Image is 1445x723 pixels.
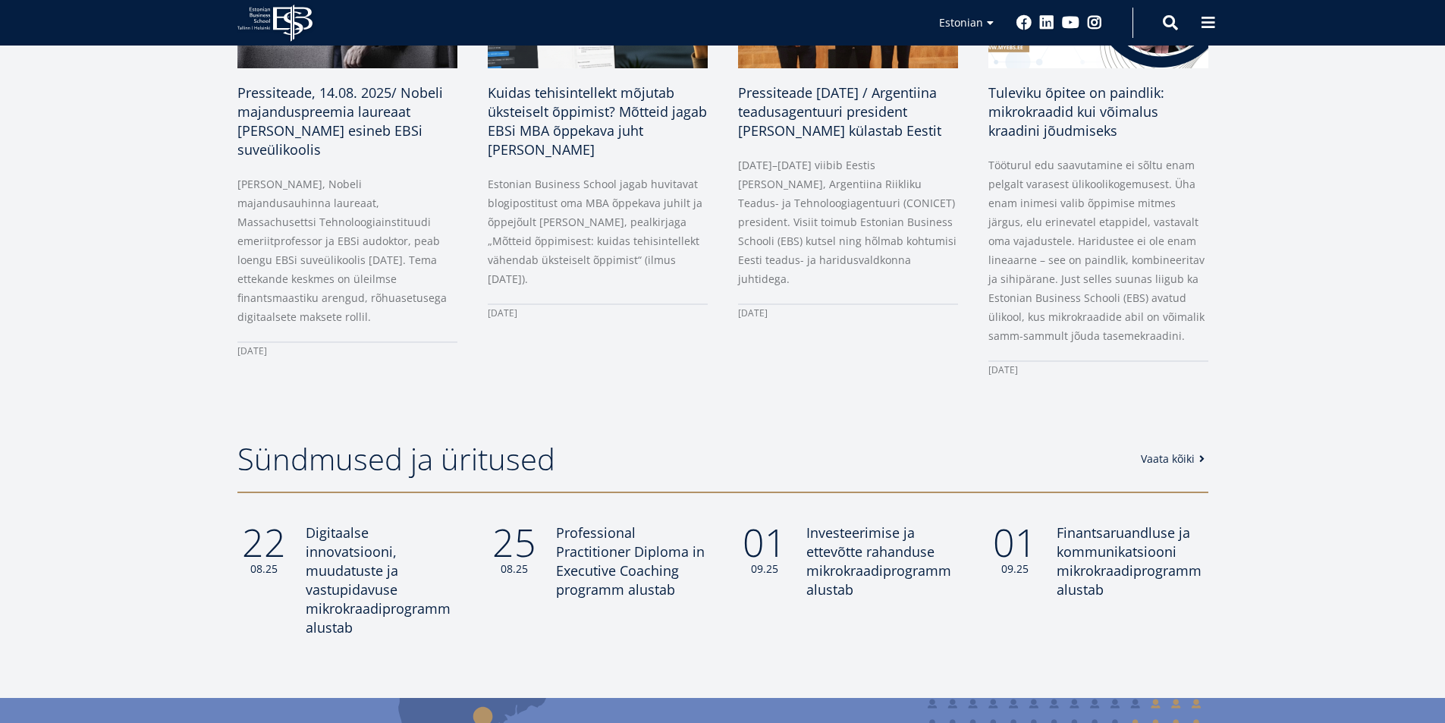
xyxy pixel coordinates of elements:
div: 22 [237,523,291,577]
small: 09.25 [988,561,1041,577]
a: Facebook [1016,15,1032,30]
p: Estonian Business School jagab huvitavat blogipostitust oma MBA õppekava juhilt ja õppejõult [PER... [488,174,708,288]
p: Tööturul edu saavutamine ei sõltu enam pelgalt varasest ülikoolikogemusest. Üha enam inimesi vali... [988,156,1208,345]
span: Kuidas tehisintellekt mõjutab üksteiselt õppimist? Mõtteid jagab EBSi MBA õppekava juht [PERSON_N... [488,83,707,159]
span: Investeerimise ja ettevõtte rahanduse mikrokraadiprogramm alustab [806,523,951,599]
div: 01 [738,523,791,577]
span: Finantsaruandluse ja kommunikatsiooni mikrokraadiprogramm alustab [1057,523,1202,599]
div: [DATE] [237,341,457,360]
a: Vaata kõiki [1141,451,1210,467]
small: 08.25 [237,561,291,577]
small: 09.25 [738,561,791,577]
a: Youtube [1062,15,1079,30]
span: Pressiteade, 14.08. 2025/ Nobeli majanduspreemia laureaat [PERSON_NAME] esineb EBSi suveülikoolis [237,83,443,159]
h2: Sündmused ja üritused [237,440,1124,478]
div: [DATE] [488,303,708,322]
div: [DATE] [988,360,1208,379]
small: 08.25 [488,561,541,577]
p: [DATE]–[DATE] viibib Eestis [PERSON_NAME], Argentiina Riikliku Teadus- ja Tehnoloogiagentuuri (CO... [738,156,958,288]
span: Professional Practitioner Diploma in Executive Coaching programm alustab [556,523,705,599]
span: Digitaalse innovatsiooni, muudatuste ja vastupidavuse mikrokraadiprogramm alustab [306,523,451,637]
a: Linkedin [1039,15,1054,30]
span: Tuleviku õpitee on paindlik: mikrokraadid kui võimalus kraadini jõudmiseks [988,83,1164,140]
p: [PERSON_NAME], Nobeli majandusauhinna laureaat, Massachusettsi Tehnoloogiainstituudi emeriitprofe... [237,174,457,326]
div: 01 [988,523,1041,577]
a: Instagram [1087,15,1102,30]
div: [DATE] [738,303,958,322]
div: 25 [488,523,541,577]
span: Pressiteade [DATE] / Argentiina teadusagentuuri president [PERSON_NAME] külastab Eestit [738,83,941,140]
